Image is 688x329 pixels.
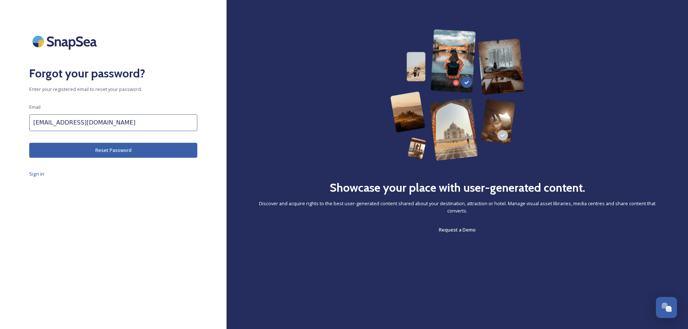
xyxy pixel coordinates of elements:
[29,86,197,93] span: Enter your registered email to reset your password.
[390,29,525,161] img: 63b42ca75bacad526042e722_Group%20154-p-800.png
[330,179,585,196] h2: Showcase your place with user-generated content.
[656,297,677,318] button: Open Chat
[29,169,197,178] a: Sign in
[439,225,476,234] a: Request a Demo
[439,226,476,233] span: Request a Demo
[256,200,659,214] span: Discover and acquire rights to the best user-generated content shared about your destination, att...
[29,171,44,177] span: Sign in
[29,65,197,82] h2: Forgot your password?
[29,143,197,158] button: Reset Password
[29,29,102,54] img: SnapSea Logo
[29,104,41,111] span: Email
[29,114,197,131] input: john.doe@snapsea.io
